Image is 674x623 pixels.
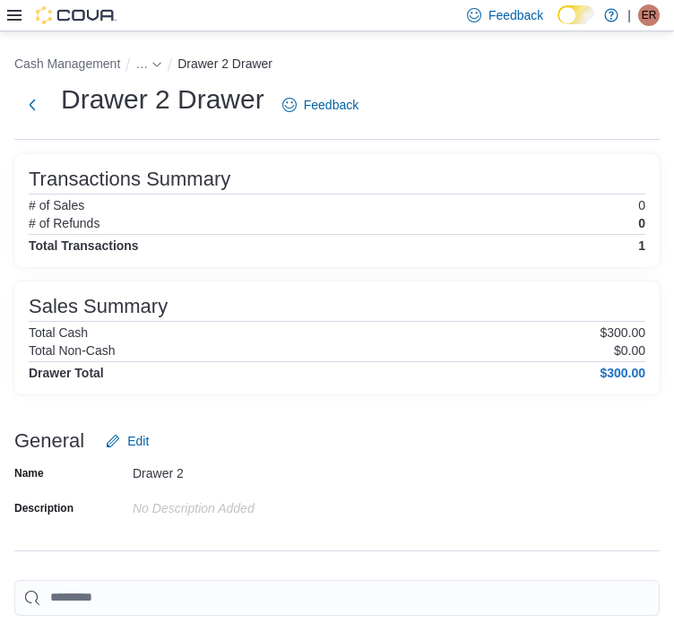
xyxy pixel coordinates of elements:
span: ER [642,4,657,26]
input: Dark Mode [557,5,595,24]
h6: # of Sales [29,198,84,212]
span: Feedback [488,6,543,24]
nav: An example of EuiBreadcrumbs [14,53,660,78]
button: See collapsed breadcrumbs - Clicking this button will toggle a popover dialog. [135,56,162,71]
p: 0 [638,198,645,212]
span: Edit [127,432,149,450]
button: Cash Management [14,56,120,71]
svg: - Clicking this button will toggle a popover dialog. [151,59,162,70]
h6: # of Refunds [29,216,99,230]
p: $300.00 [600,325,645,340]
h4: 1 [638,238,645,253]
h4: Total Transactions [29,238,139,253]
button: Drawer 2 Drawer [177,56,272,71]
input: This is a search bar. As you type, the results lower in the page will automatically filter. [14,580,660,616]
h4: Drawer Total [29,366,104,380]
h1: Drawer 2 Drawer [61,82,264,117]
h4: $300.00 [600,366,645,380]
span: Feedback [304,96,359,114]
h6: Total Non-Cash [29,343,116,358]
h3: General [14,430,84,452]
label: Name [14,466,44,480]
h3: Sales Summary [29,296,168,317]
button: Next [14,87,50,123]
h6: Total Cash [29,325,88,340]
div: No Description added [133,494,373,515]
a: Feedback [275,87,366,123]
span: See collapsed breadcrumbs [135,56,148,71]
h3: Transactions Summary [29,169,230,190]
span: Dark Mode [557,24,558,25]
p: | [627,4,631,26]
div: Drawer 2 [133,459,373,480]
img: Cova [36,6,117,24]
p: 0 [638,216,645,230]
label: Description [14,501,73,515]
button: Edit [99,423,156,459]
p: $0.00 [614,343,645,358]
div: E Robert [638,4,660,26]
